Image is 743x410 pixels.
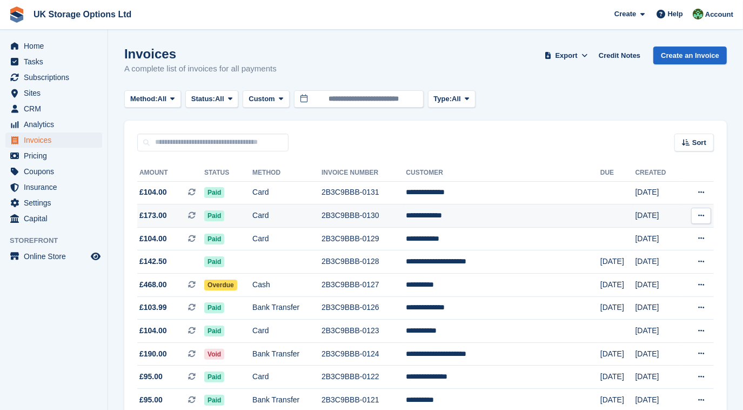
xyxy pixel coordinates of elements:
[635,250,681,274] td: [DATE]
[204,326,224,336] span: Paid
[635,342,681,366] td: [DATE]
[9,6,25,23] img: stora-icon-8386f47178a22dfd0bd8f6a31ec36ba5ce8667c1dd55bd0f319d3a0aa187defe.svg
[322,204,406,228] td: 2B3C9BBB-0130
[139,394,163,406] span: £95.00
[5,54,102,69] a: menu
[24,133,89,148] span: Invoices
[24,180,89,195] span: Insurance
[635,274,681,297] td: [DATE]
[139,210,167,221] span: £173.00
[600,250,635,274] td: [DATE]
[322,164,406,182] th: Invoice Number
[24,195,89,210] span: Settings
[139,279,167,290] span: £468.00
[24,211,89,226] span: Capital
[322,320,406,343] td: 2B3C9BBB-0123
[139,187,167,198] span: £104.00
[204,372,224,382] span: Paid
[5,38,102,54] a: menu
[5,148,102,163] a: menu
[124,47,277,61] h1: Invoices
[252,164,322,182] th: Method
[635,320,681,343] td: [DATE]
[322,274,406,297] td: 2B3C9BBB-0127
[252,296,322,320] td: Bank Transfer
[668,9,683,19] span: Help
[5,249,102,264] a: menu
[243,90,289,108] button: Custom
[124,63,277,75] p: A complete list of invoices for all payments
[614,9,636,19] span: Create
[5,180,102,195] a: menu
[204,210,224,221] span: Paid
[635,181,681,204] td: [DATE]
[600,296,635,320] td: [DATE]
[5,164,102,179] a: menu
[139,302,167,313] span: £103.99
[24,54,89,69] span: Tasks
[5,195,102,210] a: menu
[24,164,89,179] span: Coupons
[653,47,727,64] a: Create an Invoice
[5,85,102,101] a: menu
[185,90,238,108] button: Status: All
[252,227,322,250] td: Card
[191,94,215,104] span: Status:
[139,256,167,267] span: £142.50
[5,117,102,132] a: menu
[543,47,590,64] button: Export
[89,250,102,263] a: Preview store
[635,164,681,182] th: Created
[252,320,322,343] td: Card
[139,233,167,244] span: £104.00
[252,181,322,204] td: Card
[594,47,645,64] a: Credit Notes
[322,296,406,320] td: 2B3C9BBB-0126
[249,94,275,104] span: Custom
[24,101,89,116] span: CRM
[204,302,224,313] span: Paid
[204,349,224,360] span: Void
[204,234,224,244] span: Paid
[434,94,452,104] span: Type:
[452,94,461,104] span: All
[139,371,163,382] span: £95.00
[635,227,681,250] td: [DATE]
[139,348,167,360] span: £190.00
[130,94,158,104] span: Method:
[635,204,681,228] td: [DATE]
[600,164,635,182] th: Due
[204,395,224,406] span: Paid
[322,181,406,204] td: 2B3C9BBB-0131
[252,274,322,297] td: Cash
[204,164,252,182] th: Status
[406,164,600,182] th: Customer
[252,366,322,389] td: Card
[635,296,681,320] td: [DATE]
[24,70,89,85] span: Subscriptions
[322,366,406,389] td: 2B3C9BBB-0122
[29,5,136,23] a: UK Storage Options Ltd
[635,366,681,389] td: [DATE]
[693,9,704,19] img: Andrew Smith
[555,50,578,61] span: Export
[322,250,406,274] td: 2B3C9BBB-0128
[322,227,406,250] td: 2B3C9BBB-0129
[322,342,406,366] td: 2B3C9BBB-0124
[692,137,706,148] span: Sort
[705,9,733,20] span: Account
[600,274,635,297] td: [DATE]
[215,94,224,104] span: All
[24,249,89,264] span: Online Store
[139,325,167,336] span: £104.00
[137,164,204,182] th: Amount
[24,38,89,54] span: Home
[252,342,322,366] td: Bank Transfer
[5,101,102,116] a: menu
[204,256,224,267] span: Paid
[204,280,237,290] span: Overdue
[5,70,102,85] a: menu
[24,85,89,101] span: Sites
[600,366,635,389] td: [DATE]
[5,211,102,226] a: menu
